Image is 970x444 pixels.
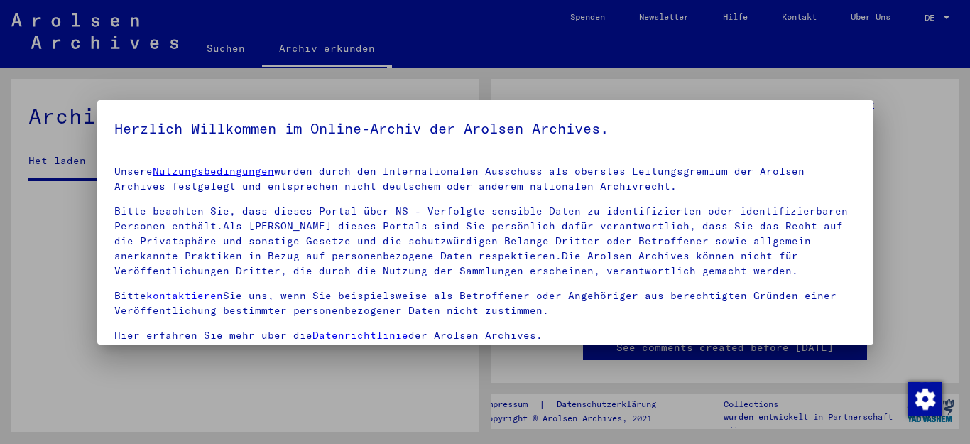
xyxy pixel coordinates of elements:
h5: Herzlich Willkommen im Online-Archiv der Arolsen Archives. [114,117,856,140]
p: Bitte Sie uns, wenn Sie beispielsweise als Betroffener oder Angehöriger aus berechtigten Gründen ... [114,288,856,318]
img: Zustimmung ändern [908,382,942,416]
a: Datenrichtlinie [312,329,408,342]
p: Unsere wurden durch den Internationalen Ausschuss als oberstes Leitungsgremium der Arolsen Archiv... [114,164,856,194]
p: Bitte beachten Sie, dass dieses Portal über NS - Verfolgte sensible Daten zu identifizierten oder... [114,204,856,278]
a: kontaktieren [146,289,223,302]
p: Hier erfahren Sie mehr über die der Arolsen Archives. [114,328,856,343]
a: Nutzungsbedingungen [153,165,274,178]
